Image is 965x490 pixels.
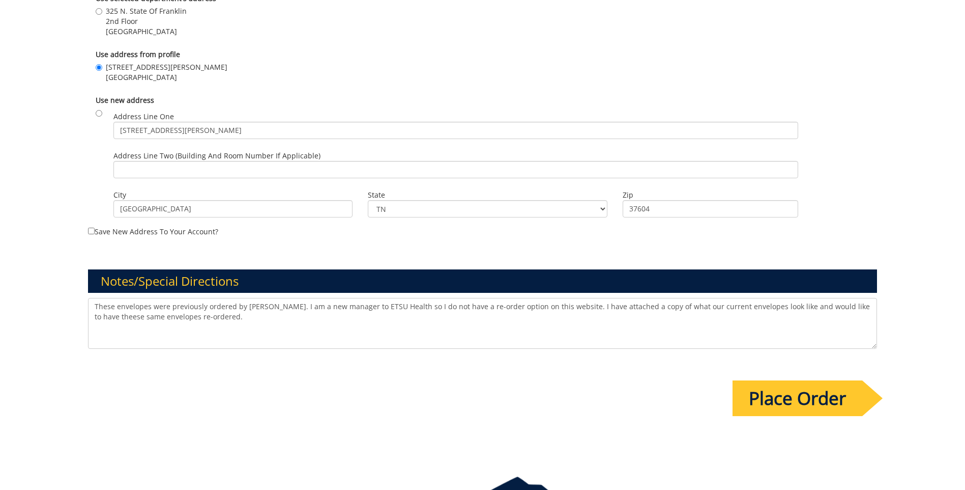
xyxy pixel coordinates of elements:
span: 2nd Floor [106,16,187,26]
label: Zip [623,190,798,200]
input: Save new address to your account? [88,228,95,234]
h3: Notes/Special Directions [88,269,877,293]
span: [GEOGRAPHIC_DATA] [106,72,227,83]
input: Address Line One [113,122,798,139]
label: State [368,190,607,200]
input: City [113,200,353,217]
b: Use new address [96,95,154,105]
input: 325 N. State Of Franklin 2nd Floor [GEOGRAPHIC_DATA] [96,8,102,15]
input: [STREET_ADDRESS][PERSON_NAME] [GEOGRAPHIC_DATA] [96,64,102,71]
label: Address Line One [113,112,798,139]
input: Place Order [733,380,862,416]
label: Address Line Two (Building and Room Number if applicable) [113,151,798,178]
b: Use address from profile [96,49,180,59]
span: 325 N. State Of Franklin [106,6,187,16]
input: Address Line Two (Building and Room Number if applicable) [113,161,798,178]
span: [STREET_ADDRESS][PERSON_NAME] [106,62,227,72]
label: City [113,190,353,200]
span: [GEOGRAPHIC_DATA] [106,26,187,37]
input: Zip [623,200,798,217]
